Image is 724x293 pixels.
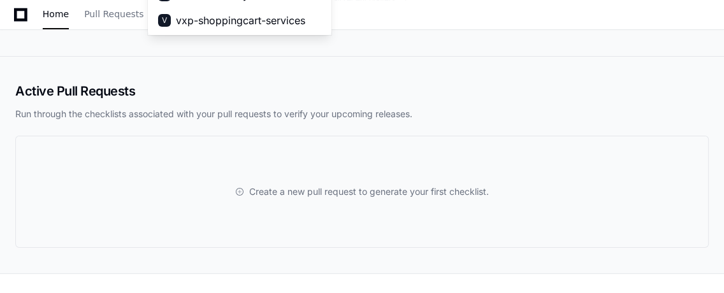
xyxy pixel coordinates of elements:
[15,82,709,100] h2: Active Pull Requests
[158,14,171,27] div: V
[249,185,489,198] span: Create a new pull request to generate your first checklist.
[84,10,143,18] span: Pull Requests
[15,108,709,120] p: Run through the checklists associated with your pull requests to verify your upcoming releases.
[43,10,69,18] span: Home
[176,13,305,28] span: vxp-shoppingcart-services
